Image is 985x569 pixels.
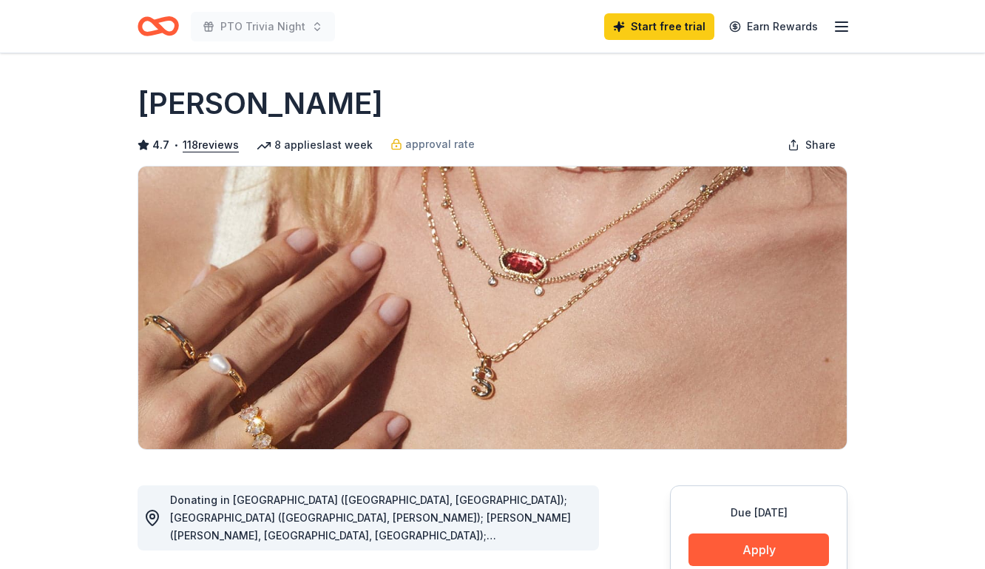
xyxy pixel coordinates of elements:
[257,136,373,154] div: 8 applies last week
[183,136,239,154] button: 118reviews
[720,13,827,40] a: Earn Rewards
[390,135,475,153] a: approval rate
[776,130,847,160] button: Share
[688,504,829,522] div: Due [DATE]
[138,166,847,449] img: Image for Kendra Scott
[138,83,383,124] h1: [PERSON_NAME]
[405,135,475,153] span: approval rate
[191,12,335,41] button: PTO Trivia Night
[805,136,836,154] span: Share
[152,136,169,154] span: 4.7
[604,13,714,40] a: Start free trial
[220,18,305,36] span: PTO Trivia Night
[174,139,179,151] span: •
[688,533,829,566] button: Apply
[138,9,179,44] a: Home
